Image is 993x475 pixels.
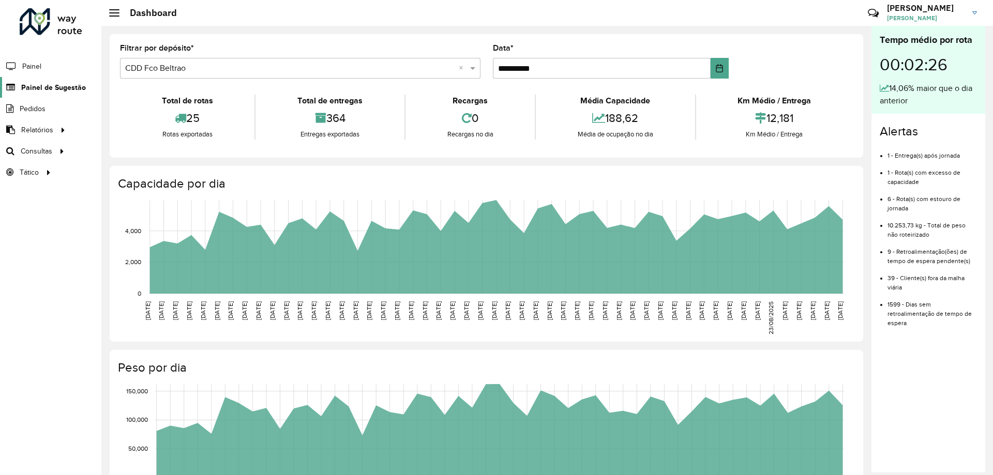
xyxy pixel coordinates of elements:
div: Km Médio / Entrega [699,129,850,140]
li: 39 - Cliente(s) fora da malha viária [887,266,977,292]
label: Data [493,42,514,54]
text: [DATE] [643,301,650,320]
div: 25 [123,107,252,129]
li: 1599 - Dias sem retroalimentação de tempo de espera [887,292,977,328]
text: [DATE] [588,301,594,320]
text: [DATE] [172,301,178,320]
text: [DATE] [241,301,248,320]
span: Relatórios [21,125,53,135]
text: [DATE] [366,301,372,320]
text: [DATE] [380,301,386,320]
text: 50,000 [128,445,148,452]
div: 364 [258,107,401,129]
text: [DATE] [685,301,691,320]
div: 188,62 [538,107,692,129]
text: [DATE] [324,301,331,320]
span: Tático [20,167,39,178]
span: [PERSON_NAME] [887,13,965,23]
text: [DATE] [200,301,206,320]
div: 0 [408,107,532,129]
div: Rotas exportadas [123,129,252,140]
text: [DATE] [269,301,276,320]
text: [DATE] [518,301,525,320]
text: [DATE] [657,301,664,320]
li: 1 - Entrega(s) após jornada [887,143,977,160]
text: [DATE] [227,301,234,320]
li: 1 - Rota(s) com excesso de capacidade [887,160,977,187]
h4: Alertas [880,124,977,139]
text: [DATE] [740,301,747,320]
li: 10.253,73 kg - Total de peso não roteirizado [887,213,977,239]
text: [DATE] [352,301,359,320]
text: [DATE] [338,301,345,320]
text: [DATE] [781,301,788,320]
text: [DATE] [449,301,456,320]
text: [DATE] [671,301,678,320]
div: Tempo médio por rota [880,33,977,47]
span: Consultas [21,146,52,157]
div: 12,181 [699,107,850,129]
div: Total de rotas [123,95,252,107]
text: [DATE] [214,301,220,320]
text: [DATE] [629,301,636,320]
text: [DATE] [504,301,511,320]
h4: Peso por dia [118,360,853,375]
text: [DATE] [422,301,428,320]
text: [DATE] [283,301,290,320]
text: [DATE] [615,301,622,320]
text: [DATE] [726,301,733,320]
text: 100,000 [126,417,148,423]
li: 9 - Retroalimentação(ões) de tempo de espera pendente(s) [887,239,977,266]
text: 0 [138,290,141,297]
text: [DATE] [574,301,580,320]
text: [DATE] [754,301,761,320]
li: 6 - Rota(s) com estouro de jornada [887,187,977,213]
text: [DATE] [823,301,830,320]
text: 23/08/2025 [768,301,774,334]
text: [DATE] [809,301,816,320]
text: [DATE] [546,301,553,320]
text: [DATE] [310,301,317,320]
text: 2,000 [125,259,141,266]
span: Painel [22,61,41,72]
text: [DATE] [408,301,414,320]
div: Recargas [408,95,532,107]
div: Total de entregas [258,95,401,107]
div: Km Médio / Entrega [699,95,850,107]
text: [DATE] [601,301,608,320]
text: [DATE] [296,301,303,320]
h3: [PERSON_NAME] [887,3,965,13]
span: Clear all [459,62,468,74]
div: 00:02:26 [880,47,977,82]
text: [DATE] [795,301,802,320]
div: Média de ocupação no dia [538,129,692,140]
div: Entregas exportadas [258,129,401,140]
span: Painel de Sugestão [21,82,86,93]
a: Contato Rápido [862,2,884,24]
text: [DATE] [186,301,192,320]
text: [DATE] [560,301,566,320]
text: [DATE] [158,301,164,320]
text: 150,000 [126,388,148,394]
text: [DATE] [463,301,470,320]
text: [DATE] [477,301,484,320]
div: Média Capacidade [538,95,692,107]
label: Filtrar por depósito [120,42,194,54]
text: [DATE] [698,301,705,320]
text: 4,000 [125,227,141,234]
text: [DATE] [712,301,719,320]
h4: Capacidade por dia [118,176,853,191]
text: [DATE] [144,301,151,320]
text: [DATE] [394,301,400,320]
text: [DATE] [837,301,844,320]
div: 14,06% maior que o dia anterior [880,82,977,107]
text: [DATE] [532,301,539,320]
h2: Dashboard [119,7,177,19]
button: Choose Date [711,58,729,79]
text: [DATE] [255,301,262,320]
span: Pedidos [20,103,46,114]
text: [DATE] [435,301,442,320]
text: [DATE] [491,301,498,320]
div: Recargas no dia [408,129,532,140]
